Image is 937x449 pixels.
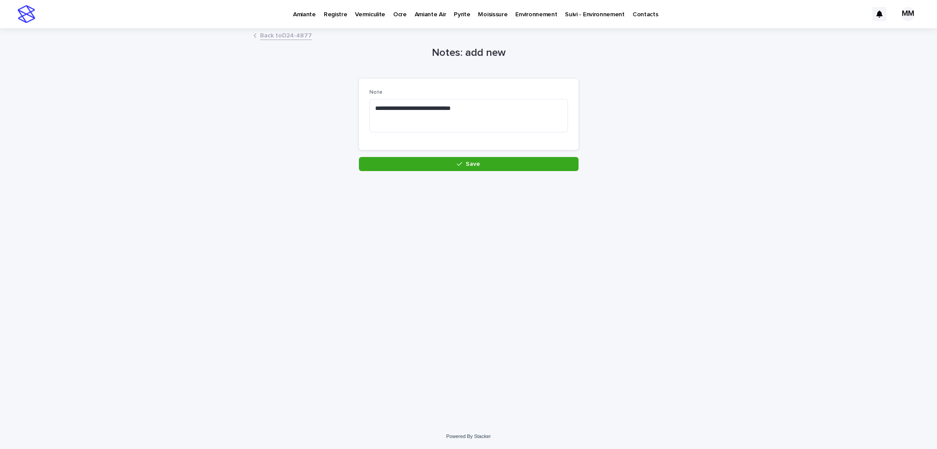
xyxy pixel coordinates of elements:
[359,47,579,59] h1: Notes: add new
[446,434,491,439] a: Powered By Stacker
[359,157,579,171] button: Save
[466,161,480,167] span: Save
[901,7,915,21] div: MM
[260,30,312,40] a: Back toD24-4877
[18,5,35,23] img: stacker-logo-s-only.png
[369,90,383,95] span: Note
